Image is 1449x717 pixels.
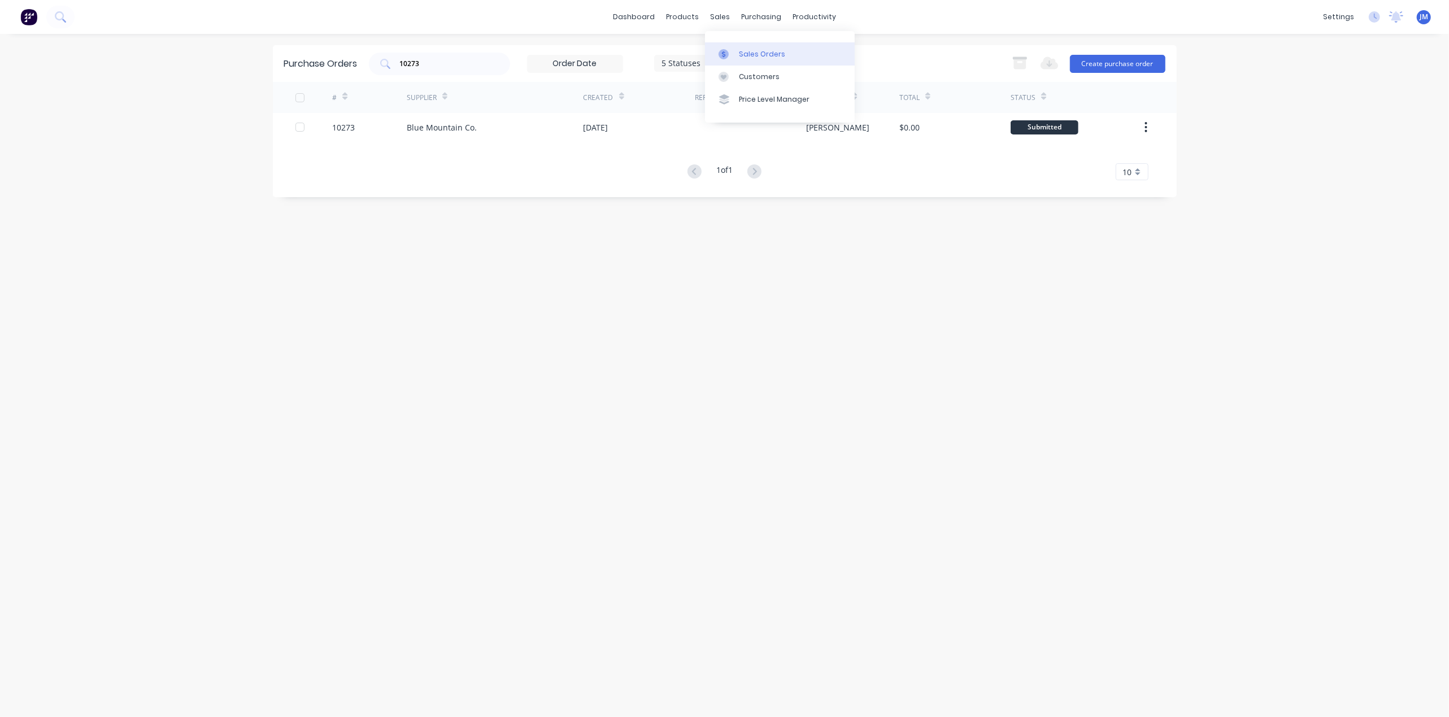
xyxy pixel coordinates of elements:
[705,88,855,111] a: Price Level Manager
[716,164,733,180] div: 1 of 1
[899,121,920,133] div: $0.00
[660,8,704,25] div: products
[607,8,660,25] a: dashboard
[704,8,736,25] div: sales
[787,8,842,25] div: productivity
[736,8,787,25] div: purchasing
[1070,55,1165,73] button: Create purchase order
[695,93,732,103] div: Reference
[705,42,855,65] a: Sales Orders
[407,93,437,103] div: Supplier
[407,121,477,133] div: Blue Mountain Co.
[705,66,855,88] a: Customers
[1011,120,1078,134] div: Submitted
[1123,166,1132,178] span: 10
[20,8,37,25] img: Factory
[399,58,493,69] input: Search purchase orders...
[806,121,869,133] div: [PERSON_NAME]
[584,93,613,103] div: Created
[739,72,780,82] div: Customers
[332,93,337,103] div: #
[739,49,785,59] div: Sales Orders
[899,93,920,103] div: Total
[528,55,623,72] input: Order Date
[284,57,358,71] div: Purchase Orders
[1420,12,1428,22] span: JM
[584,121,608,133] div: [DATE]
[332,121,355,133] div: 10273
[1317,8,1360,25] div: settings
[739,94,810,105] div: Price Level Manager
[662,57,742,69] div: 5 Statuses
[1011,93,1035,103] div: Status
